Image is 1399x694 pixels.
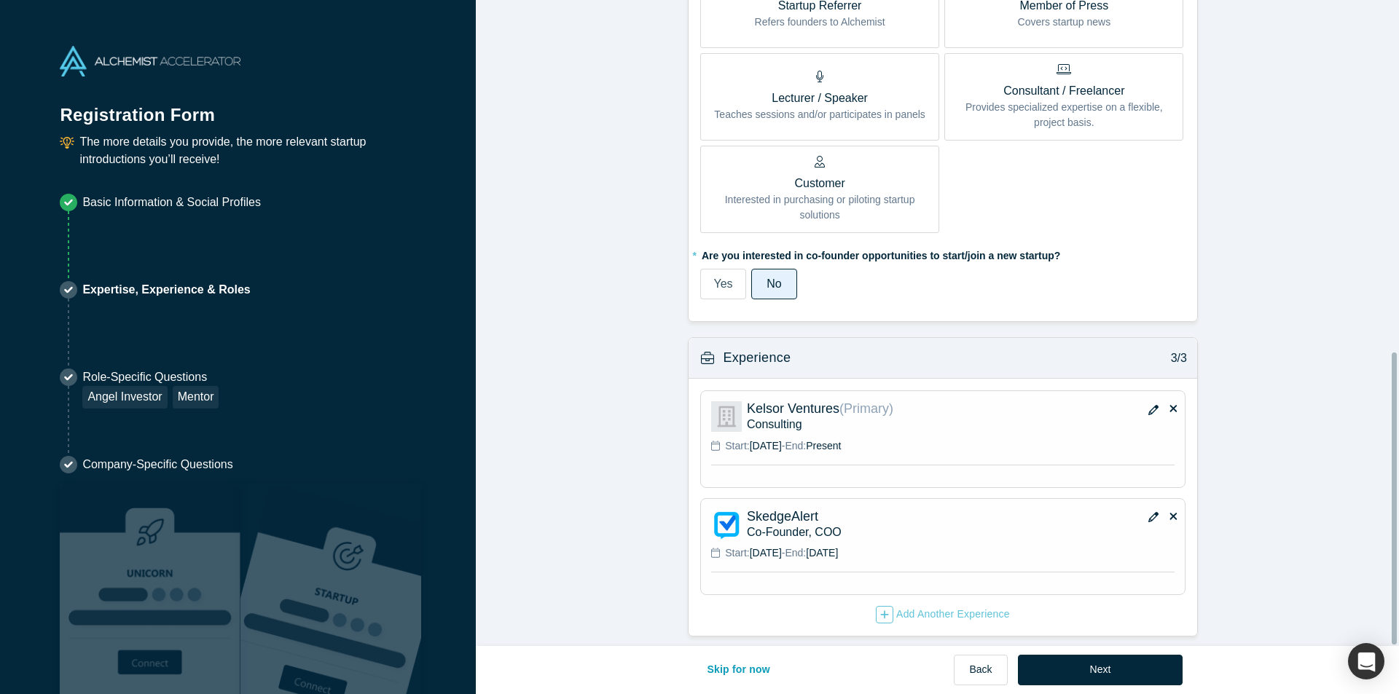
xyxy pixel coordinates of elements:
[700,243,1186,264] label: Are you interested in co-founder opportunities to start/join a new startup?
[747,524,1175,540] p: Co-Founder, COO
[82,368,219,386] p: Role-Specific Questions
[806,547,838,559] span: [DATE]
[1018,15,1111,30] p: Covers startup news
[725,545,838,561] p: -
[173,386,219,409] div: Mentor
[806,440,841,452] span: Present
[785,440,806,452] span: End:
[60,46,240,76] img: Alchemist Accelerator Logo
[747,401,1067,417] p: Kelsor Ventures
[82,281,250,299] p: Expertise, Experience & Roles
[713,277,732,290] span: Yes
[725,440,749,452] span: Start:
[955,82,1172,100] p: Consultant / Freelancer
[82,456,232,473] p: Company-Specific Questions
[714,107,925,122] p: Teaches sessions and/or participates in panels
[60,87,415,128] h1: Registration Form
[875,605,1011,624] button: Add Another Experience
[82,386,167,409] div: Angel Investor
[711,509,742,540] img: SkedgeAlert logo
[79,133,415,168] p: The more details you provide, the more relevant startup introductions you’ll receive!
[725,547,749,559] span: Start:
[954,655,1007,685] button: Back
[725,438,841,454] p: -
[955,100,1172,130] p: Provides specialized expertise on a flexible, project basis.
[82,194,261,211] p: Basic Information & Social Profiles
[750,547,782,559] span: [DATE]
[711,192,928,223] p: Interested in purchasing or piloting startup solutions
[1163,350,1187,367] p: 3/3
[785,547,806,559] span: End:
[747,509,1067,524] p: SkedgeAlert
[711,401,742,432] img: Kelsor Ventures logo
[1018,655,1183,685] button: Next
[714,90,925,107] p: Lecturer / Speaker
[767,277,781,290] span: No
[691,655,785,685] button: Skip for now
[711,175,928,192] p: Customer
[723,348,791,368] h3: Experience
[876,606,1010,623] div: Add Another Experience
[747,417,1175,432] p: Consulting
[755,15,885,30] p: Refers founders to Alchemist
[839,401,893,416] span: (Primary)
[750,440,782,452] span: [DATE]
